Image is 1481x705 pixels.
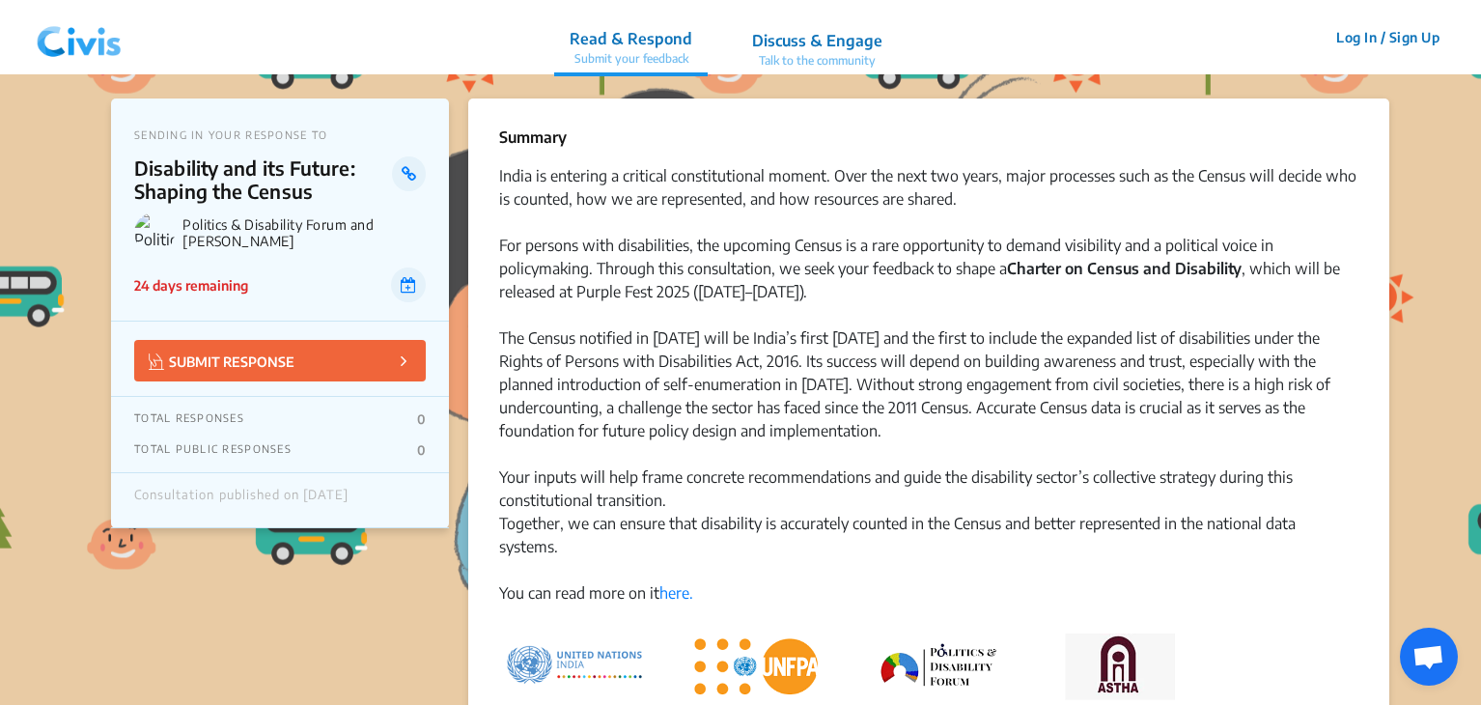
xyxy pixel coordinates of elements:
p: 24 days remaining [134,275,248,296]
p: Summary [499,126,567,149]
div: Consultation published on [DATE] [134,488,349,513]
img: Vector.jpg [149,353,164,370]
button: SUBMIT RESPONSE [134,340,426,381]
div: Open chat [1400,628,1458,686]
p: Discuss & Engage [752,29,882,52]
p: 0 [417,442,426,458]
div: For persons with disabilities, the upcoming Census is a rare opportunity to demand visibility and... [499,234,1358,326]
p: SENDING IN YOUR RESPONSE TO [134,128,426,141]
p: Politics & Disability Forum and [PERSON_NAME] [182,216,426,249]
strong: Charter on Census and Disability [1007,259,1242,278]
p: TOTAL PUBLIC RESPONSES [134,442,292,458]
p: Submit your feedback [570,50,692,68]
a: here. [659,583,693,603]
p: SUBMIT RESPONSE [149,350,294,372]
div: India is entering a critical constitutional moment. Over the next two years, major processes such... [499,164,1358,234]
button: Log In / Sign Up [1324,22,1452,52]
p: Disability and its Future: Shaping the Census [134,156,392,203]
p: Talk to the community [752,52,882,70]
p: Read & Respond [570,27,692,50]
p: 0 [417,411,426,427]
img: Politics & Disability Forum and Astha logo [134,212,175,253]
p: TOTAL RESPONSES [134,411,244,427]
img: navlogo.png [29,9,129,67]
